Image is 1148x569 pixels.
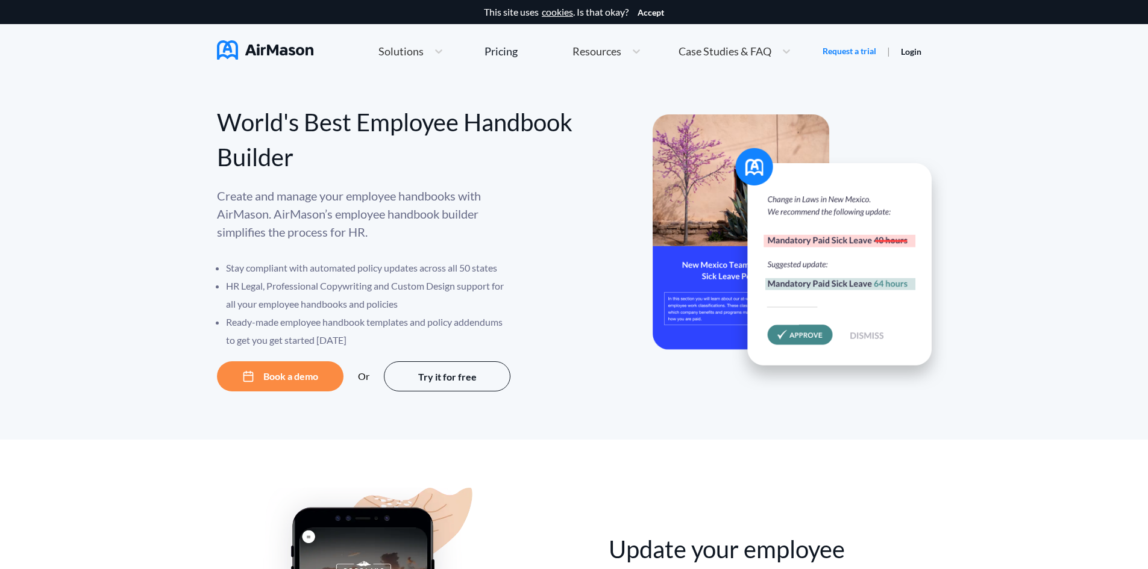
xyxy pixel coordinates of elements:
[653,114,948,391] img: hero-banner
[901,46,921,57] a: Login
[485,40,518,62] a: Pricing
[217,187,512,241] p: Create and manage your employee handbooks with AirMason. AirMason’s employee handbook builder sim...
[887,45,890,57] span: |
[384,361,510,391] button: Try it for free
[679,46,771,57] span: Case Studies & FAQ
[226,313,512,349] li: Ready-made employee handbook templates and policy addendums to get you get started [DATE]
[217,40,313,60] img: AirMason Logo
[823,45,876,57] a: Request a trial
[217,361,343,391] button: Book a demo
[485,46,518,57] div: Pricing
[226,277,512,313] li: HR Legal, Professional Copywriting and Custom Design support for all your employee handbooks and ...
[572,46,621,57] span: Resources
[378,46,424,57] span: Solutions
[226,259,512,277] li: Stay compliant with automated policy updates across all 50 states
[358,371,369,382] div: Or
[542,7,573,17] a: cookies
[217,105,574,175] div: World's Best Employee Handbook Builder
[638,8,664,17] button: Accept cookies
